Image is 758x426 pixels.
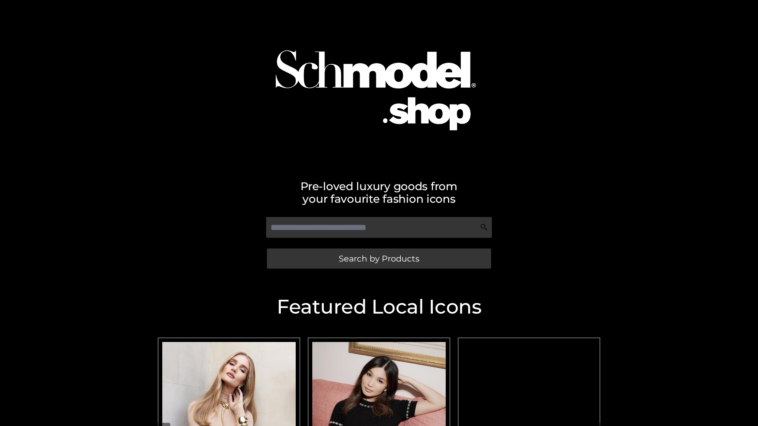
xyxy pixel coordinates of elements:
[154,297,604,317] h2: Featured Local Icons​
[154,180,604,205] h2: Pre-loved luxury goods from your favourite fashion icons
[339,254,419,263] span: Search by Products
[480,223,488,231] img: Search Icon
[267,248,491,269] a: Search by Products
